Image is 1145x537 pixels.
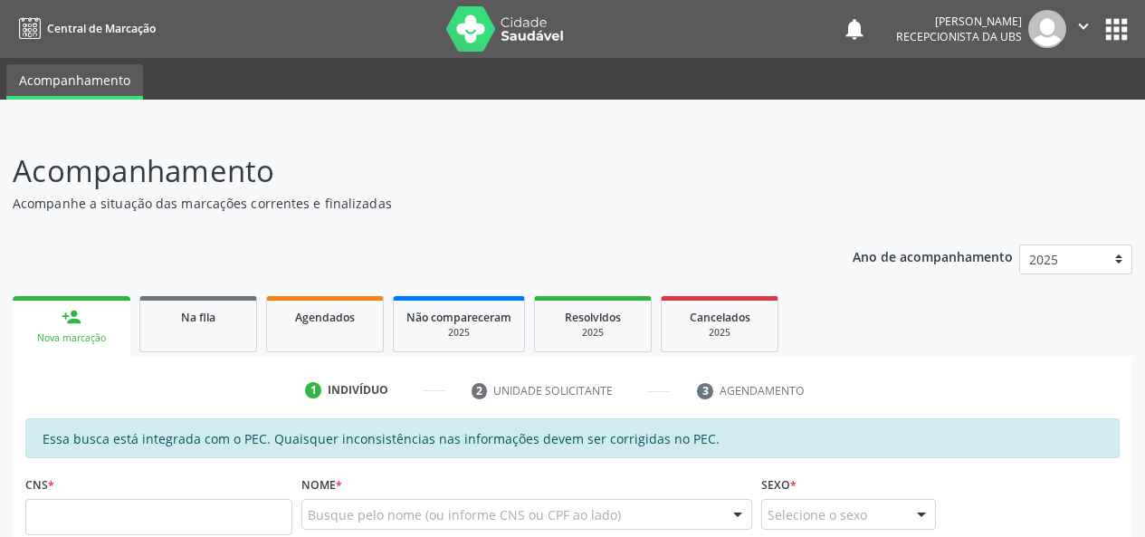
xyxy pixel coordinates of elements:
[548,326,638,340] div: 2025
[896,29,1022,44] span: Recepcionista da UBS
[406,310,511,325] span: Não compareceram
[1073,16,1093,36] i: 
[13,14,156,43] a: Central de Marcação
[6,64,143,100] a: Acompanhamento
[761,471,797,499] label: Sexo
[1101,14,1132,45] button: apps
[1028,10,1066,48] img: img
[674,326,765,340] div: 2025
[853,245,1013,267] p: Ano de acompanhamento
[25,331,118,345] div: Nova marcação
[768,505,867,524] span: Selecione o sexo
[842,16,867,42] button: notifications
[13,149,797,194] p: Acompanhamento
[301,471,342,499] label: Nome
[62,307,81,327] div: person_add
[406,326,511,340] div: 2025
[690,310,750,325] span: Cancelados
[1066,10,1101,48] button: 
[181,310,215,325] span: Na fila
[328,382,388,398] div: Indivíduo
[13,194,797,213] p: Acompanhe a situação das marcações correntes e finalizadas
[305,382,321,398] div: 1
[25,418,1120,458] div: Essa busca está integrada com o PEC. Quaisquer inconsistências nas informações devem ser corrigid...
[47,21,156,36] span: Central de Marcação
[565,310,621,325] span: Resolvidos
[308,505,621,524] span: Busque pelo nome (ou informe CNS ou CPF ao lado)
[295,310,355,325] span: Agendados
[896,14,1022,29] div: [PERSON_NAME]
